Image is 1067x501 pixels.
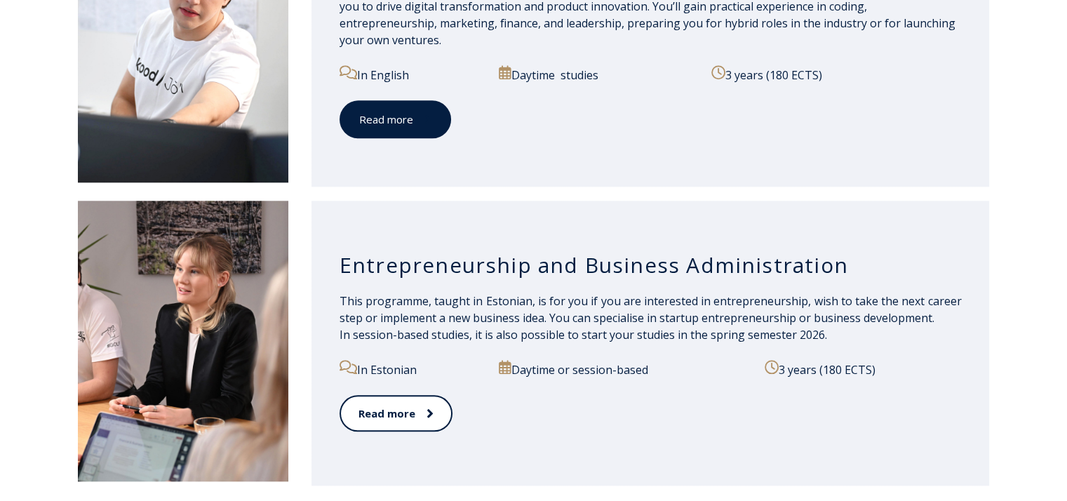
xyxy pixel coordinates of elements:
[78,201,288,481] img: Entrepreneurship and Business Administration
[499,65,695,83] p: Daytime studies
[340,395,452,432] a: Read more
[499,360,749,378] p: Daytime or session-based
[711,65,961,83] p: 3 years (180 ECTS)
[340,252,962,279] h3: Entrepreneurship and Business Administration
[340,100,451,139] a: Read more
[765,360,961,378] p: 3 years (180 ECTS)
[340,293,962,342] span: This programme, taught in Estonian, is for you if you are interested in entrepreneurship, wish to...
[340,360,483,378] p: In Estonian
[340,65,483,83] p: In English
